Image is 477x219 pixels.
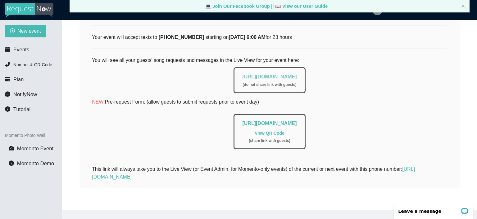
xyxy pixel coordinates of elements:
span: credit-card [5,77,10,82]
span: Tutorial [13,106,30,112]
span: Momento Demo [17,161,54,166]
span: calendar [5,47,10,52]
p: Pre-request Form: (allow guests to submit requests prior to event day) [92,98,447,106]
iframe: LiveChat chat widget [390,199,477,219]
div: ( share link with guests ) [242,138,297,144]
button: close [461,4,465,8]
span: info-circle [5,106,10,112]
div: ( do not share link with guests ) [242,82,297,88]
span: phone [5,62,10,67]
span: NEW! [92,99,105,105]
a: View QR Code [255,131,284,136]
a: laptop Join Our Facebook Group || [205,3,275,9]
a: [URL][DOMAIN_NAME] [242,74,297,79]
a: [URL][DOMAIN_NAME] [92,166,415,179]
span: Plan [13,77,24,82]
span: camera [9,146,14,151]
b: [DATE] 6:00 AM [229,35,265,40]
span: New event [17,27,41,35]
div: Your event will accept texts to starting on for 23 hours [92,33,447,41]
a: [URL][DOMAIN_NAME] [242,121,297,126]
span: message [5,91,10,97]
span: Momento Event [17,146,54,151]
span: laptop [275,3,281,9]
span: Number & QR Code [13,62,52,67]
span: NotifyNow [13,91,37,97]
button: plus-circleNew event [5,25,46,37]
span: Events [13,47,29,53]
a: laptop View our User Guide [275,3,328,9]
span: info-circle [9,161,14,166]
img: RequestNow [5,3,53,17]
span: laptop [205,3,211,9]
div: You will see all your guests' song requests and messages in the Live View for your event here: [92,56,447,157]
span: plus-circle [10,28,15,34]
b: [PHONE_NUMBER] [159,35,204,40]
div: This link will always take you to the Live View (or Event Admin, for Momento-only events) of the ... [92,165,447,181]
